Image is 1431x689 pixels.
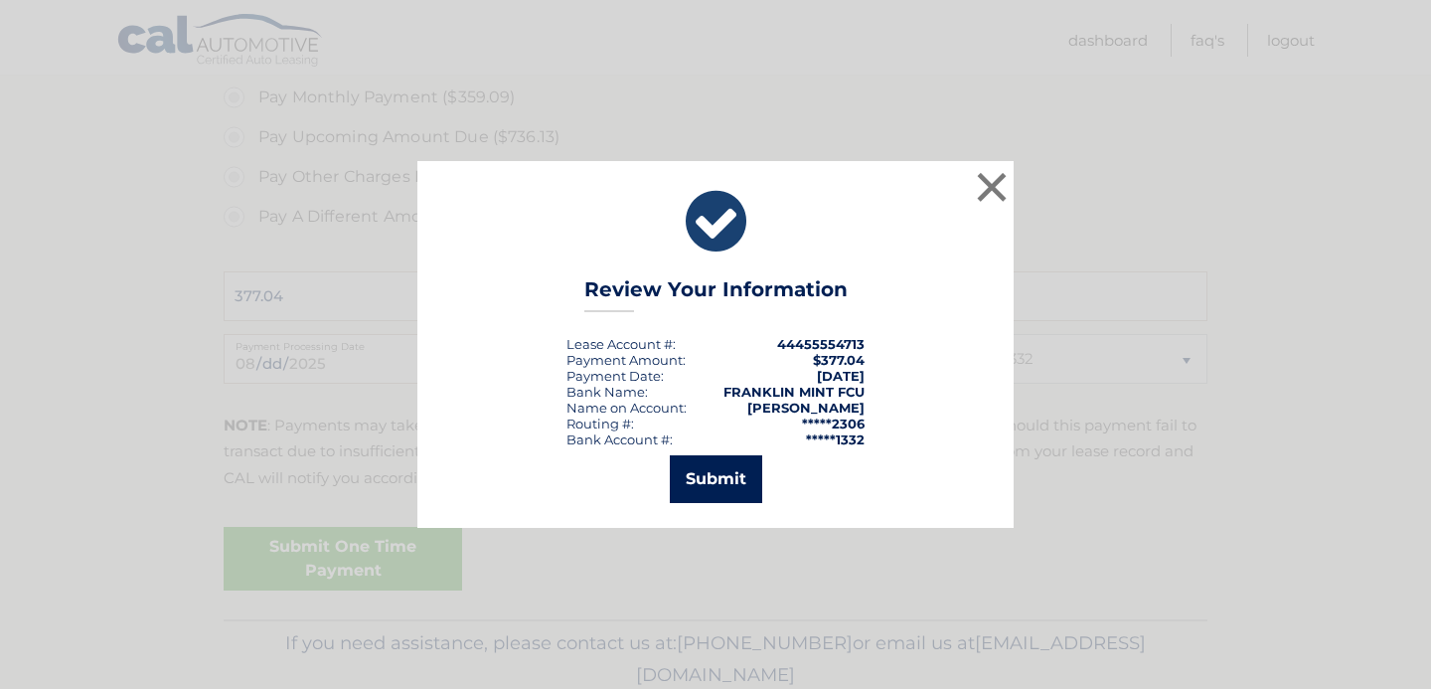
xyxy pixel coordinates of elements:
div: Bank Account #: [566,431,673,447]
strong: 44455554713 [777,336,865,352]
strong: [PERSON_NAME] [747,400,865,416]
div: Bank Name: [566,384,648,400]
div: Lease Account #: [566,336,676,352]
span: [DATE] [817,368,865,384]
strong: FRANKLIN MINT FCU [723,384,865,400]
div: : [566,368,664,384]
h3: Review Your Information [584,277,848,312]
button: × [972,167,1012,207]
div: Name on Account: [566,400,687,416]
button: Submit [670,455,762,503]
span: $377.04 [813,352,865,368]
div: Routing #: [566,416,634,431]
div: Payment Amount: [566,352,686,368]
span: Payment Date [566,368,661,384]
